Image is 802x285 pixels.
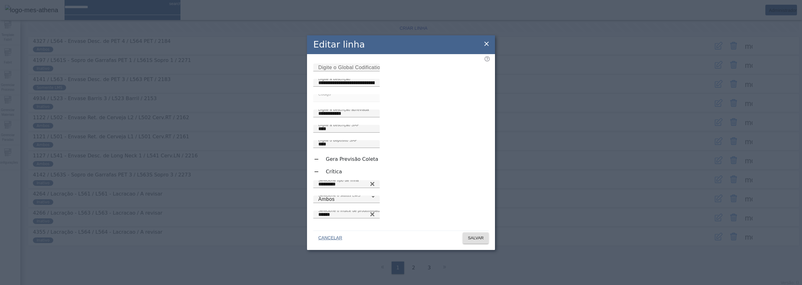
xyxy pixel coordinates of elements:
span: SALVAR [468,235,484,241]
button: SALVAR [463,232,489,244]
mat-label: Digite a descrição SAP [318,123,359,127]
mat-label: Código [318,92,331,96]
mat-label: Digite a descrição abreviada [318,107,369,111]
mat-label: Digite o Global Codification [318,64,383,70]
input: Number [318,211,375,218]
label: Gera Previsão Coleta [325,155,378,163]
mat-label: Selecione tipo de linha [318,178,359,182]
span: CANCELAR [318,235,342,241]
span: Ambos [318,196,335,202]
input: Number [318,181,375,188]
label: Crítica [325,168,342,176]
h2: Editar linha [313,38,365,51]
button: CANCELAR [313,232,347,244]
mat-label: Selecione o índice de produtividade [318,208,382,212]
mat-label: Digite o depósito SAP [318,138,357,142]
mat-label: Digite a descrição [318,77,350,81]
